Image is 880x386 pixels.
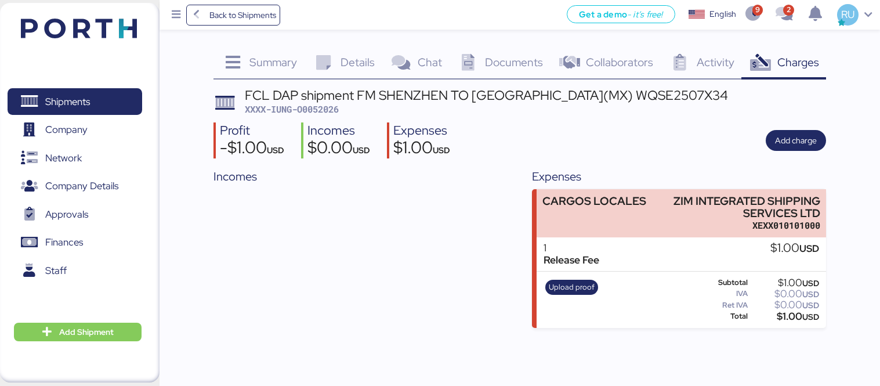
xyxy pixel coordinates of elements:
div: FCL DAP shipment FM SHENZHEN TO [GEOGRAPHIC_DATA](MX) WQSE2507X34 [245,89,728,102]
span: Documents [485,55,543,70]
a: Network [8,145,142,171]
span: Details [341,55,375,70]
div: -$1.00 [220,139,284,159]
span: USD [799,242,819,255]
div: Profit [220,122,284,139]
span: Activity [697,55,734,70]
div: $1.00 [770,242,819,255]
a: Finances [8,229,142,256]
a: Staff [8,257,142,284]
span: Collaborators [586,55,653,70]
a: Approvals [8,201,142,228]
div: 1 [544,242,599,254]
span: Company [45,121,88,138]
div: XEXX010101000 [654,219,821,232]
span: Summary [249,55,297,70]
span: Shipments [45,93,90,110]
div: $0.00 [750,290,819,298]
span: USD [267,145,284,156]
div: Incomes [213,168,508,185]
div: Release Fee [544,254,599,266]
button: Add Shipment [14,323,142,341]
span: Approvals [45,206,88,223]
span: Network [45,150,82,167]
span: Staff [45,262,67,279]
div: $0.00 [750,301,819,309]
a: Company Details [8,173,142,200]
div: $1.00 [393,139,450,159]
span: Upload proof [549,281,595,294]
span: Charges [777,55,819,70]
div: CARGOS LOCALES [542,195,646,207]
div: Ret IVA [694,301,748,309]
span: Chat [418,55,442,70]
span: Back to Shipments [209,8,276,22]
button: Upload proof [545,280,599,295]
div: Incomes [307,122,370,139]
span: Add charge [775,134,817,147]
div: Expenses [532,168,826,185]
div: Expenses [393,122,450,139]
div: Total [694,312,748,320]
div: IVA [694,290,748,298]
span: USD [433,145,450,156]
span: USD [802,278,819,288]
span: RU [841,7,854,22]
a: Company [8,117,142,143]
span: USD [802,300,819,311]
span: Finances [45,234,83,251]
a: Back to Shipments [186,5,281,26]
span: XXXX-IUNG-O0052026 [245,103,339,115]
a: Shipments [8,88,142,115]
span: Company Details [45,178,118,194]
span: USD [802,289,819,300]
div: Subtotal [694,279,748,287]
span: USD [802,312,819,322]
div: $0.00 [307,139,370,159]
div: English [709,8,736,20]
button: Add charge [766,130,826,151]
span: Add Shipment [59,325,114,339]
button: Menu [166,5,186,25]
div: $1.00 [750,279,819,287]
div: ZIM INTEGRATED SHIPPING SERVICES LTD [654,195,821,219]
span: USD [353,145,370,156]
div: $1.00 [750,312,819,321]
